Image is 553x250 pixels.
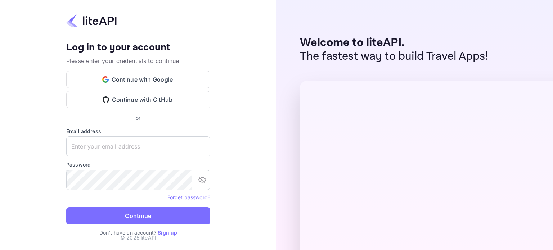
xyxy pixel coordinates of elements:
a: Sign up [158,229,177,236]
p: or [136,114,140,122]
p: © 2025 liteAPI [120,234,156,241]
input: Enter your email address [66,136,210,156]
img: liteapi [66,14,117,28]
p: The fastest way to build Travel Apps! [300,50,488,63]
a: Forget password? [167,194,210,200]
button: toggle password visibility [195,173,210,187]
button: Continue with GitHub [66,91,210,108]
a: Forget password? [167,194,210,201]
label: Password [66,161,210,168]
p: Welcome to liteAPI. [300,36,488,50]
p: Please enter your credentials to continue [66,56,210,65]
button: Continue [66,207,210,224]
h4: Log in to your account [66,41,210,54]
button: Continue with Google [66,71,210,88]
p: Don't have an account? [66,229,210,236]
label: Email address [66,127,210,135]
